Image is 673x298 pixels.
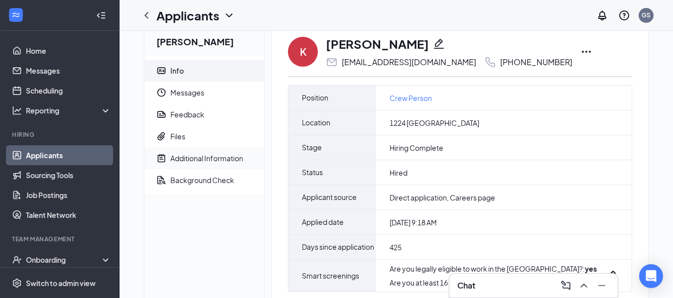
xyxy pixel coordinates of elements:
svg: Pencil [433,38,445,50]
span: [DATE] 9:18 AM [390,217,437,227]
div: Files [170,131,185,141]
span: Days since application [302,235,374,259]
svg: Ellipses [580,46,592,58]
a: ContactCardInfo [144,60,264,82]
span: Direct application, Careers page [390,193,495,202]
span: Status [302,160,323,185]
h1: Applicants [156,7,219,24]
div: Are you at least 16 years of age? : [390,278,597,288]
div: Team Management [12,235,109,243]
span: Smart screenings [302,264,359,288]
span: Applied date [302,210,344,234]
div: GS [642,11,651,19]
div: Hiring [12,130,109,139]
div: Additional Information [170,153,243,163]
span: Hired [390,168,407,178]
svg: WorkstreamLogo [11,10,21,20]
div: Are you legally eligible to work in the [GEOGRAPHIC_DATA]? : [390,264,597,274]
h2: [PERSON_NAME] [144,23,264,56]
span: 425 [390,242,402,252]
span: Applicant source [302,185,357,209]
div: Info [170,66,184,76]
button: ChevronUp [576,278,592,294]
strong: yes [585,264,597,273]
span: Stage [302,135,322,160]
svg: UserCheck [12,255,22,265]
svg: ChevronUp [578,280,590,292]
span: Position [302,86,328,110]
span: Location [302,110,330,135]
div: [PHONE_NUMBER] [500,57,572,67]
svg: Pencil [606,270,618,282]
div: Background Check [170,175,234,185]
a: Sourcing Tools [26,165,111,185]
svg: Minimize [596,280,608,292]
svg: ComposeMessage [560,280,572,292]
span: 1224 [GEOGRAPHIC_DATA] [390,118,479,128]
svg: Settings [12,278,22,288]
svg: Collapse [96,10,106,20]
svg: DocumentSearch [156,175,166,185]
h3: Chat [457,280,475,291]
button: ComposeMessage [558,278,574,294]
svg: Report [156,109,166,119]
a: Messages [26,61,111,81]
div: Onboarding [26,255,103,265]
button: Minimize [594,278,610,294]
svg: QuestionInfo [618,9,630,21]
a: Crew Person [390,93,432,103]
div: Feedback [170,109,204,119]
div: [EMAIL_ADDRESS][DOMAIN_NAME] [342,57,476,67]
a: NoteActiveAdditional Information [144,147,264,169]
svg: Notifications [596,9,608,21]
svg: ChevronDown [223,9,235,21]
a: Applicants [26,145,111,165]
a: Home [26,41,111,61]
div: K [300,45,306,59]
a: Job Postings [26,185,111,205]
svg: Analysis [12,105,22,115]
div: Open Intercom Messenger [639,264,663,288]
h1: [PERSON_NAME] [326,35,429,52]
span: Messages [170,82,256,103]
svg: Phone [484,56,496,68]
svg: Email [326,56,338,68]
a: Scheduling [26,81,111,100]
svg: Paperclip [156,131,166,141]
a: ClockMessages [144,82,264,103]
div: Reporting [26,105,112,115]
a: PaperclipFiles [144,125,264,147]
div: Switch to admin view [26,278,96,288]
a: DocumentSearchBackground Check [144,169,264,191]
a: ReportFeedback [144,103,264,125]
svg: NoteActive [156,153,166,163]
svg: ContactCard [156,66,166,76]
a: Talent Network [26,205,111,225]
svg: Clock [156,88,166,98]
svg: ChevronLeft [140,9,152,21]
span: Hiring Complete [390,143,443,153]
